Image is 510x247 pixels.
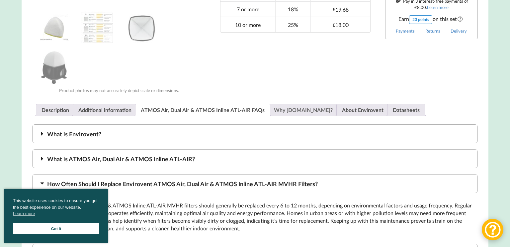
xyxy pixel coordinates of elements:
a: About Envirovent [342,104,383,116]
a: Returns [425,28,440,34]
div: 18.00 [333,22,349,28]
p: Envirovent ATMOS Air, Dual Air & ATMOS Inline ATL-AIR MVHR filters should generally be replaced e... [32,202,478,232]
div: What is ATMOS Air, Dual Air & ATMOS Inline ATL-AIR? [32,149,478,168]
div: Product photos may not accurately depict scale or dimensions. [32,88,206,93]
a: Learn more [427,5,449,10]
div: 19.68 [333,6,349,13]
div: What is Envirovent? [32,124,478,143]
td: 10 or more [220,17,275,32]
a: ATMOS Air, Dual Air & ATMOS Inline ATL-AIR FAQs [141,104,265,116]
img: Envirovent ATMOS AIR & ATMOS INLINE Unit [38,51,71,84]
div: 8.00 [414,5,426,10]
a: Payments [396,28,415,34]
a: Why [DOMAIN_NAME]? [274,104,333,116]
a: cookies - Learn more [13,210,35,217]
a: Additional information [78,104,131,116]
a: Datasheets [393,104,420,116]
span: This website uses cookies to ensure you get the best experience on our website. [13,197,99,219]
span: £ [414,5,417,10]
div: 20 points [409,15,432,24]
span: Earn on this set [391,15,472,24]
span: £ [333,7,335,12]
img: Envirovent ATMOS AIR & ATMOS INLINE Compatible Replacement Filter, Visible From Underneath, Avail... [125,11,158,45]
a: Description [42,104,69,116]
img: A Table showing a comparison between G3, G4 and M5 for MVHR Filters and their efficiency at captu... [81,11,115,45]
td: 18% [275,1,311,17]
a: Got it cookie [13,223,99,234]
a: Delivery [451,28,467,34]
span: £ [333,22,335,28]
div: How Often Should I Replace Envirovent ATMOS Air, Dual Air & ATMOS Inline ATL-AIR MVHR Filters? [32,174,478,193]
td: 25% [275,17,311,32]
div: cookieconsent [4,189,108,243]
img: Envirovent ATMOS AIR & ATMOS INLINE Compatible Replacement Filter Available from MVHR.shop [38,11,71,45]
td: 7 or more [220,1,275,17]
